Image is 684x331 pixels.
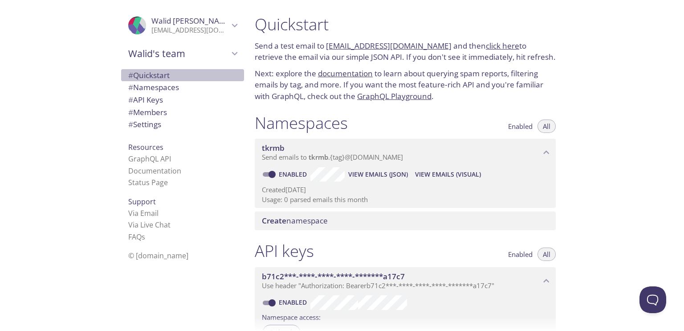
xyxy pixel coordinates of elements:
div: Namespaces [121,81,244,94]
span: # [128,95,133,105]
a: Enabled [277,298,310,306]
p: Created [DATE] [262,185,549,194]
h1: Namespaces [255,113,348,133]
div: Walid bhuiyan [121,11,244,40]
span: # [128,119,133,129]
span: View Emails (Visual) [415,169,481,180]
div: tkrmb namespace [255,139,556,166]
span: © [DOMAIN_NAME] [128,251,188,261]
a: Via Live Chat [128,220,171,230]
div: Walid's team [121,42,244,65]
a: Via Email [128,208,159,218]
div: Members [121,106,244,119]
a: FAQ [128,232,145,242]
a: [EMAIL_ADDRESS][DOMAIN_NAME] [326,41,452,51]
div: Quickstart [121,69,244,82]
span: # [128,70,133,80]
label: Namespace access: [262,310,321,323]
span: Create [262,215,286,226]
span: # [128,107,133,117]
a: Enabled [277,170,310,178]
a: GraphQL API [128,154,171,164]
button: View Emails (Visual) [411,167,484,182]
span: Send emails to . {tag} @[DOMAIN_NAME] [262,153,403,161]
span: tkrmb [309,153,328,161]
button: All [537,248,556,261]
span: Walid's team [128,47,229,60]
button: Enabled [503,120,538,133]
span: Quickstart [128,70,170,80]
div: Create namespace [255,211,556,230]
span: namespace [262,215,328,226]
p: Usage: 0 parsed emails this month [262,195,549,204]
span: Namespaces [128,82,179,92]
button: All [537,120,556,133]
span: # [128,82,133,92]
span: s [142,232,145,242]
p: [EMAIL_ADDRESS][DOMAIN_NAME] [151,26,229,35]
span: tkrmb [262,143,285,153]
button: View Emails (JSON) [345,167,411,182]
p: Send a test email to and then to retrieve the email via our simple JSON API. If you don't see it ... [255,40,556,63]
span: Members [128,107,167,117]
span: View Emails (JSON) [348,169,408,180]
span: Resources [128,142,163,152]
a: Status Page [128,178,168,187]
iframe: Help Scout Beacon - Open [639,286,666,313]
span: API Keys [128,95,163,105]
h1: API keys [255,241,314,261]
a: documentation [318,68,373,79]
span: Settings [128,119,161,129]
p: Next: explore the to learn about querying spam reports, filtering emails by tag, and more. If you... [255,68,556,102]
a: GraphQL Playground [357,91,432,101]
div: Team Settings [121,118,244,131]
h1: Quickstart [255,14,556,34]
span: Walid [PERSON_NAME] [151,16,233,26]
span: Support [128,197,156,207]
a: Documentation [128,166,181,176]
div: API Keys [121,94,244,106]
button: Enabled [503,248,538,261]
a: click here [486,41,519,51]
